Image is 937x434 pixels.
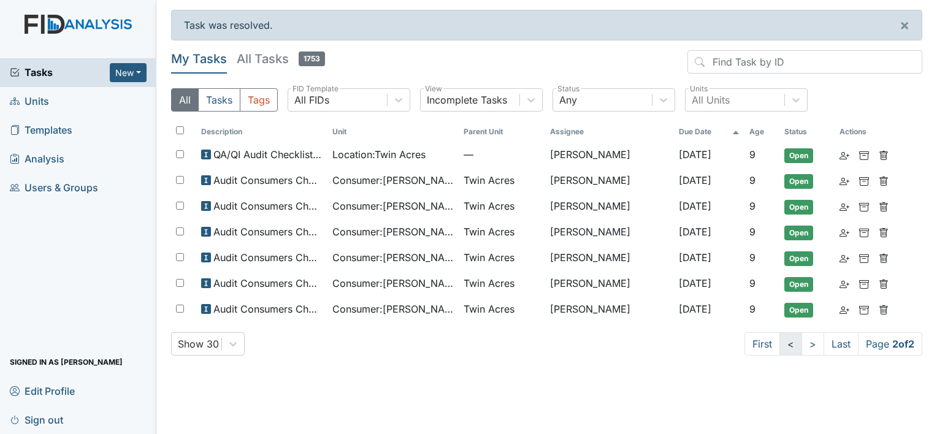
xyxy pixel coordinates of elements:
span: Page [858,332,922,356]
td: [PERSON_NAME] [545,142,674,168]
td: [PERSON_NAME] [545,219,674,245]
span: Open [784,226,813,240]
a: First [744,332,780,356]
td: [PERSON_NAME] [545,168,674,194]
div: All FIDs [294,93,329,107]
span: [DATE] [679,303,711,315]
div: Type filter [171,88,278,112]
th: Actions [835,121,896,142]
span: Consumer : [PERSON_NAME] [332,276,454,291]
span: Twin Acres [464,173,514,188]
span: Audit Consumers Charts [213,276,323,291]
input: Find Task by ID [687,50,922,74]
h5: My Tasks [171,50,227,67]
span: Audit Consumers Charts [213,173,323,188]
span: Twin Acres [464,250,514,265]
span: Analysis [10,150,64,169]
span: Consumer : [PERSON_NAME][GEOGRAPHIC_DATA] [332,199,454,213]
th: Toggle SortBy [327,121,459,142]
a: Archive [859,199,869,213]
a: Delete [879,224,889,239]
span: QA/QI Audit Checklist (ICF) [213,147,323,162]
span: [DATE] [679,226,711,238]
span: — [464,147,540,162]
span: Open [784,251,813,266]
th: Toggle SortBy [674,121,745,142]
span: 9 [749,303,755,315]
div: Show 30 [178,337,219,351]
th: Toggle SortBy [779,121,835,142]
a: Tasks [10,65,110,80]
span: Open [784,200,813,215]
th: Toggle SortBy [459,121,545,142]
a: Archive [859,276,869,291]
span: [DATE] [679,251,711,264]
h5: All Tasks [237,50,325,67]
a: Delete [879,276,889,291]
a: Delete [879,199,889,213]
span: Audit Consumers Charts [213,250,323,265]
a: < [779,332,802,356]
a: Delete [879,250,889,265]
span: [DATE] [679,277,711,289]
span: × [900,16,909,34]
span: Users & Groups [10,178,98,197]
th: Toggle SortBy [744,121,779,142]
div: Task was resolved. [171,10,922,40]
div: All Units [692,93,730,107]
nav: task-pagination [744,332,922,356]
span: Open [784,174,813,189]
span: [DATE] [679,200,711,212]
span: Twin Acres [464,302,514,316]
span: Audit Consumers Charts [213,199,323,213]
span: Edit Profile [10,381,75,400]
a: Archive [859,147,869,162]
a: Delete [879,173,889,188]
span: 9 [749,226,755,238]
span: Open [784,277,813,292]
span: [DATE] [679,148,711,161]
a: Archive [859,224,869,239]
span: [DATE] [679,174,711,186]
a: Archive [859,173,869,188]
span: Twin Acres [464,276,514,291]
a: Delete [879,147,889,162]
th: Toggle SortBy [196,121,327,142]
span: Open [784,303,813,318]
a: Archive [859,250,869,265]
a: Last [824,332,859,356]
button: Tags [240,88,278,112]
span: Units [10,92,49,111]
button: Tasks [198,88,240,112]
button: All [171,88,199,112]
span: Consumer : [PERSON_NAME] [332,224,454,239]
span: 9 [749,174,755,186]
span: Audit Consumers Charts [213,302,323,316]
span: Consumer : [PERSON_NAME] [332,250,454,265]
input: Toggle All Rows Selected [176,126,184,134]
a: Delete [879,302,889,316]
td: [PERSON_NAME] [545,297,674,322]
button: × [887,10,922,40]
td: [PERSON_NAME] [545,271,674,297]
span: Open [784,148,813,163]
strong: 2 of 2 [892,338,914,350]
a: Archive [859,302,869,316]
span: Location : Twin Acres [332,147,426,162]
a: > [801,332,824,356]
span: Twin Acres [464,224,514,239]
div: Incomplete Tasks [427,93,507,107]
span: 1753 [299,51,325,66]
span: 9 [749,277,755,289]
th: Assignee [545,121,674,142]
span: Consumer : [PERSON_NAME] [332,302,454,316]
span: Twin Acres [464,199,514,213]
span: 9 [749,148,755,161]
div: Any [559,93,577,107]
span: Signed in as [PERSON_NAME] [10,352,123,371]
span: 9 [749,251,755,264]
span: Consumer : [PERSON_NAME] [332,173,454,188]
td: [PERSON_NAME] [545,245,674,271]
span: Templates [10,121,72,140]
